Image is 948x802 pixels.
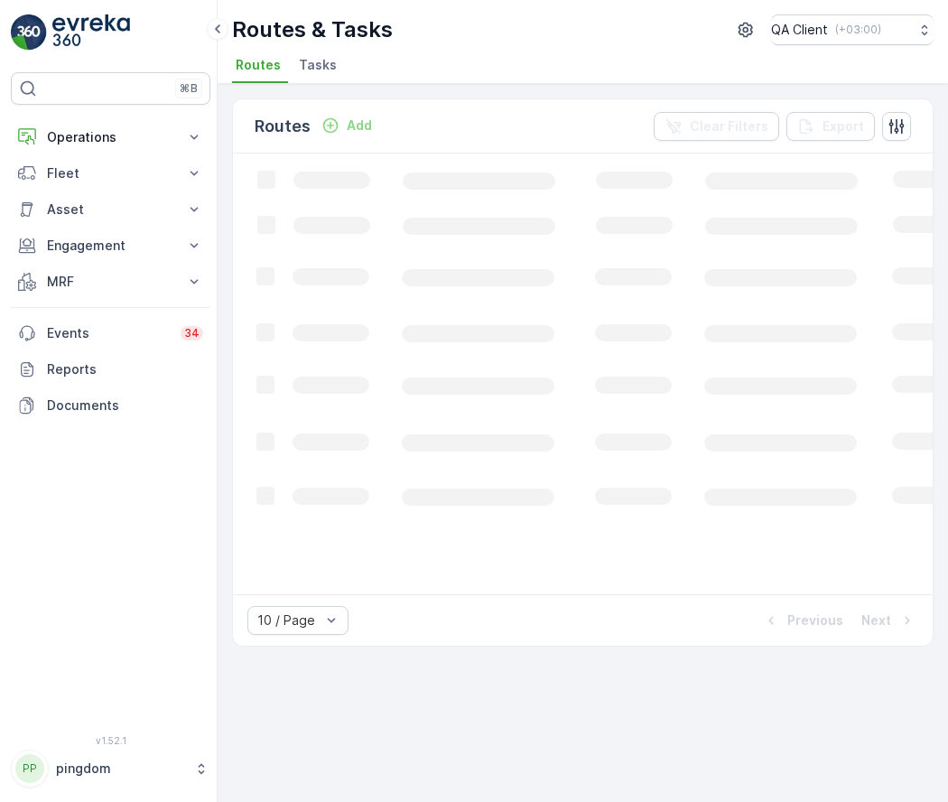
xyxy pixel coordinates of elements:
p: Routes [255,114,311,139]
p: Previous [787,611,843,629]
p: Reports [47,360,203,378]
p: Engagement [47,237,174,255]
p: Add [347,117,372,135]
button: Operations [11,119,210,155]
p: Routes & Tasks [232,15,393,44]
span: v 1.52.1 [11,735,210,746]
a: Documents [11,387,210,424]
button: Fleet [11,155,210,191]
img: logo [11,14,47,51]
a: Events34 [11,315,210,351]
button: Next [860,610,918,631]
div: PP [15,754,44,783]
p: ⌘B [180,81,198,96]
button: Engagement [11,228,210,264]
button: PPpingdom [11,750,210,788]
p: Operations [47,128,174,146]
button: Asset [11,191,210,228]
button: Previous [760,610,845,631]
p: QA Client [771,21,828,39]
span: Tasks [299,56,337,74]
img: logo_light-DOdMpM7g.png [52,14,130,51]
button: Export [786,112,875,141]
button: MRF [11,264,210,300]
p: 34 [184,326,200,340]
button: Clear Filters [654,112,779,141]
p: Fleet [47,164,174,182]
p: Clear Filters [690,117,768,135]
p: Asset [47,200,174,219]
button: Add [314,115,379,136]
p: Events [47,324,170,342]
p: Export [823,117,864,135]
a: Reports [11,351,210,387]
p: ( +03:00 ) [835,23,881,37]
p: Next [861,611,891,629]
p: pingdom [56,760,185,778]
p: Documents [47,396,203,415]
span: Routes [236,56,281,74]
button: QA Client(+03:00) [771,14,934,45]
p: MRF [47,273,174,291]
